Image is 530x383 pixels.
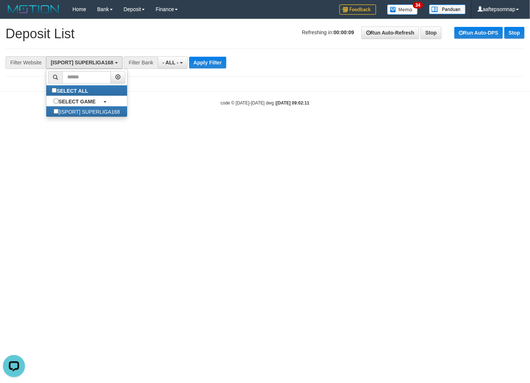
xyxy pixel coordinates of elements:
[51,60,113,65] span: [ISPORT] SUPERLIGA168
[413,2,423,8] span: 34
[421,26,441,39] a: Stop
[276,100,309,106] strong: [DATE] 09:02:11
[504,27,524,39] a: Stop
[454,27,503,39] a: Run Auto-DPS
[387,4,418,15] img: Button%20Memo.svg
[46,56,122,69] button: [ISPORT] SUPERLIGA168
[339,4,376,15] img: Feedback.jpg
[52,88,57,93] input: SELECT ALL
[46,85,95,96] label: SELECT ALL
[361,26,419,39] a: Run Auto-Refresh
[221,100,310,106] small: code © [DATE]-[DATE] dwg |
[162,60,179,65] span: - ALL -
[158,56,187,69] button: - ALL -
[124,56,158,69] div: Filter Bank
[3,3,25,25] button: Open LiveChat chat widget
[429,4,466,14] img: panduan.png
[6,4,61,15] img: MOTION_logo.png
[6,26,524,41] h1: Deposit List
[333,29,354,35] strong: 00:00:09
[54,109,58,114] input: [ISPORT] SUPERLIGA168
[189,57,226,68] button: Apply Filter
[54,99,58,103] input: SELECT GAME
[302,29,354,35] span: Refreshing in:
[6,56,46,69] div: Filter Website
[46,106,127,117] label: [ISPORT] SUPERLIGA168
[58,99,95,104] b: SELECT GAME
[46,96,127,106] a: SELECT GAME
